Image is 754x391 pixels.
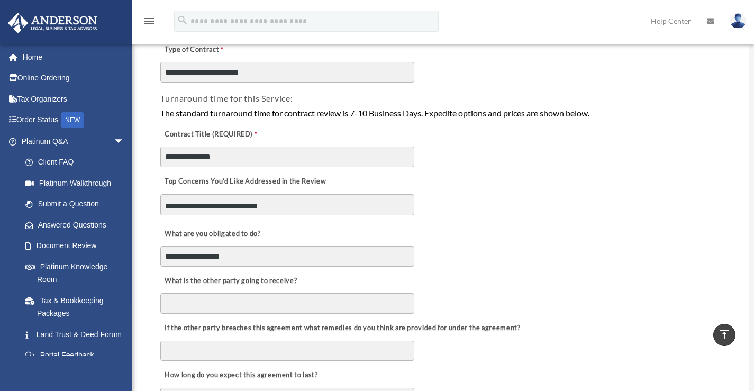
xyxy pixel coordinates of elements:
label: What is the other party going to receive? [160,274,299,288]
a: Platinum Q&Aarrow_drop_down [7,131,140,152]
a: Tax Organizers [7,88,140,110]
i: menu [143,15,156,28]
label: How long do you expect this agreement to last? [160,368,320,383]
a: Online Ordering [7,68,140,89]
label: Top Concerns You’d Like Addressed in the Review [160,174,329,189]
a: Document Review [15,235,135,257]
a: Land Trust & Deed Forum [15,324,140,345]
label: Type of Contract [160,42,266,57]
a: Tax & Bookkeeping Packages [15,290,140,324]
a: menu [143,19,156,28]
label: What are you obligated to do? [160,226,266,241]
a: Portal Feedback [15,345,140,366]
span: arrow_drop_down [114,131,135,152]
img: Anderson Advisors Platinum Portal [5,13,101,33]
i: vertical_align_top [718,328,731,341]
div: The standard turnaround time for contract review is 7-10 Business Days. Expedite options and pric... [160,106,723,120]
a: Platinum Walkthrough [15,172,140,194]
a: Submit a Question [15,194,140,215]
i: search [177,14,188,26]
a: Home [7,47,140,68]
div: NEW [61,112,84,128]
a: Platinum Knowledge Room [15,256,140,290]
label: Contract Title (REQUIRED) [160,127,266,142]
a: Answered Questions [15,214,140,235]
a: Order StatusNEW [7,110,140,131]
a: Client FAQ [15,152,140,173]
span: Turnaround time for this Service: [160,93,293,103]
img: User Pic [730,13,746,29]
a: vertical_align_top [713,324,735,346]
label: If the other party breaches this agreement what remedies do you think are provided for under the ... [160,321,523,335]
